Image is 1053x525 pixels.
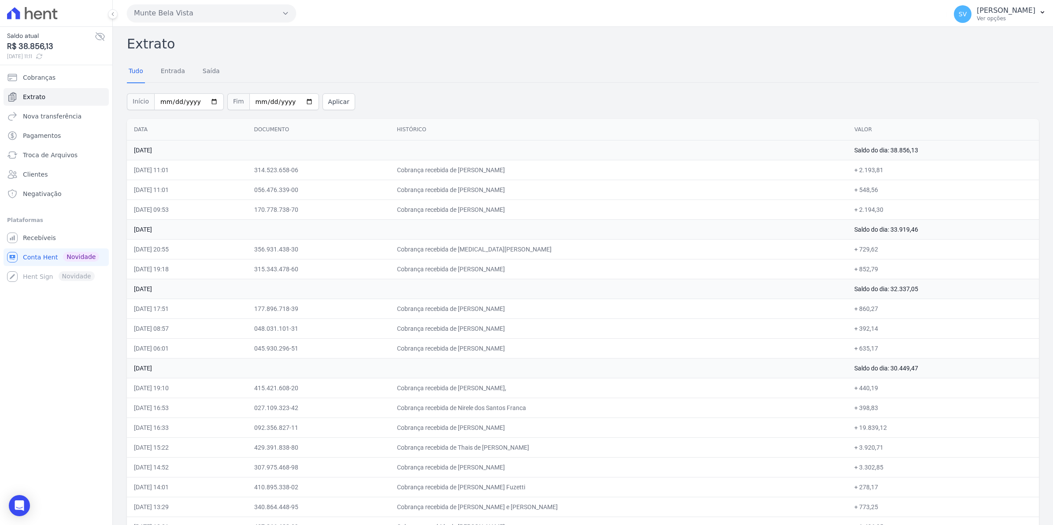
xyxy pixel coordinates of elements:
[390,239,848,259] td: Cobrança recebida de [MEDICAL_DATA][PERSON_NAME]
[127,338,247,358] td: [DATE] 06:01
[127,34,1039,54] h2: Extrato
[4,229,109,247] a: Recebíveis
[23,131,61,140] span: Pagamentos
[390,119,848,140] th: Histórico
[23,170,48,179] span: Clientes
[390,497,848,517] td: Cobrança recebida de [PERSON_NAME] e [PERSON_NAME]
[847,437,1039,457] td: + 3.920,71
[390,418,848,437] td: Cobrança recebida de [PERSON_NAME]
[23,151,78,159] span: Troca de Arquivos
[847,160,1039,180] td: + 2.193,81
[127,93,154,110] span: Início
[847,398,1039,418] td: + 398,83
[247,180,390,200] td: 056.476.339-00
[4,88,109,106] a: Extrato
[247,378,390,398] td: 415.421.608-20
[23,73,56,82] span: Cobranças
[247,398,390,418] td: 027.109.323-42
[247,200,390,219] td: 170.778.738-70
[7,215,105,226] div: Plataformas
[847,497,1039,517] td: + 773,25
[847,378,1039,398] td: + 440,19
[23,92,45,101] span: Extrato
[23,233,56,242] span: Recebíveis
[847,140,1039,160] td: Saldo do dia: 38.856,13
[247,457,390,477] td: 307.975.468-98
[847,457,1039,477] td: + 3.302,85
[127,200,247,219] td: [DATE] 09:53
[847,338,1039,358] td: + 635,17
[227,93,249,110] span: Fim
[247,497,390,517] td: 340.864.448-95
[127,279,847,299] td: [DATE]
[390,398,848,418] td: Cobrança recebida de Nirele dos Santos Franca
[23,112,82,121] span: Nova transferência
[9,495,30,516] div: Open Intercom Messenger
[127,140,847,160] td: [DATE]
[390,477,848,497] td: Cobrança recebida de [PERSON_NAME] Fuzetti
[390,299,848,318] td: Cobrança recebida de [PERSON_NAME]
[390,437,848,457] td: Cobrança recebida de Thais de [PERSON_NAME]
[390,378,848,398] td: Cobrança recebida de [PERSON_NAME],
[23,253,58,262] span: Conta Hent
[63,252,99,262] span: Novidade
[247,259,390,279] td: 315.343.478-60
[847,279,1039,299] td: Saldo do dia: 32.337,05
[847,299,1039,318] td: + 860,27
[127,219,847,239] td: [DATE]
[127,437,247,457] td: [DATE] 15:22
[247,418,390,437] td: 092.356.827-11
[4,185,109,203] a: Negativação
[127,318,247,338] td: [DATE] 08:57
[247,318,390,338] td: 048.031.101-31
[323,93,355,110] button: Aplicar
[127,358,847,378] td: [DATE]
[7,31,95,41] span: Saldo atual
[159,60,187,83] a: Entrada
[390,318,848,338] td: Cobrança recebida de [PERSON_NAME]
[390,338,848,358] td: Cobrança recebida de [PERSON_NAME]
[127,4,296,22] button: Munte Bela Vista
[847,219,1039,239] td: Saldo do dia: 33.919,46
[23,189,62,198] span: Negativação
[127,477,247,497] td: [DATE] 14:01
[977,6,1035,15] p: [PERSON_NAME]
[847,119,1039,140] th: Valor
[7,69,105,285] nav: Sidebar
[847,358,1039,378] td: Saldo do dia: 30.449,47
[247,119,390,140] th: Documento
[127,457,247,477] td: [DATE] 14:52
[127,398,247,418] td: [DATE] 16:53
[947,2,1053,26] button: SV [PERSON_NAME] Ver opções
[7,52,95,60] span: [DATE] 11:11
[247,299,390,318] td: 177.896.718-39
[247,239,390,259] td: 356.931.438-30
[4,69,109,86] a: Cobranças
[4,248,109,266] a: Conta Hent Novidade
[390,457,848,477] td: Cobrança recebida de [PERSON_NAME]
[247,477,390,497] td: 410.895.338-02
[4,127,109,144] a: Pagamentos
[847,418,1039,437] td: + 19.839,12
[127,378,247,398] td: [DATE] 19:10
[201,60,222,83] a: Saída
[4,107,109,125] a: Nova transferência
[390,180,848,200] td: Cobrança recebida de [PERSON_NAME]
[847,239,1039,259] td: + 729,62
[847,318,1039,338] td: + 392,14
[247,437,390,457] td: 429.391.838-80
[390,160,848,180] td: Cobrança recebida de [PERSON_NAME]
[847,180,1039,200] td: + 548,56
[847,200,1039,219] td: + 2.194,30
[127,299,247,318] td: [DATE] 17:51
[127,239,247,259] td: [DATE] 20:55
[127,418,247,437] td: [DATE] 16:33
[977,15,1035,22] p: Ver opções
[247,160,390,180] td: 314.523.658-06
[847,259,1039,279] td: + 852,79
[127,497,247,517] td: [DATE] 13:29
[4,146,109,164] a: Troca de Arquivos
[847,477,1039,497] td: + 278,17
[390,200,848,219] td: Cobrança recebida de [PERSON_NAME]
[390,259,848,279] td: Cobrança recebida de [PERSON_NAME]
